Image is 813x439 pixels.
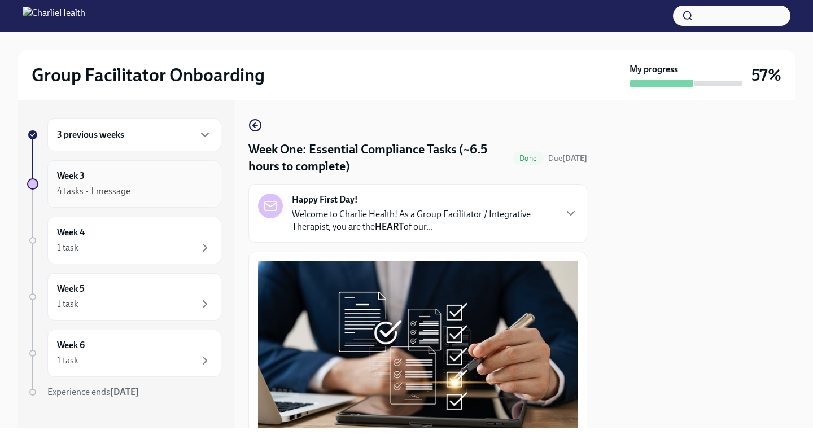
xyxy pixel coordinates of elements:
a: Week 51 task [27,273,221,321]
strong: [DATE] [110,387,139,397]
img: CharlieHealth [23,7,85,25]
h6: Week 5 [57,283,85,295]
span: Due [548,153,587,163]
div: 1 task [57,242,78,254]
strong: [DATE] [562,153,587,163]
div: 1 task [57,298,78,310]
h3: 57% [751,65,781,85]
h2: Group Facilitator Onboarding [32,64,265,86]
a: Week 34 tasks • 1 message [27,160,221,208]
span: August 18th, 2025 10:00 [548,153,587,164]
span: Experience ends [47,387,139,397]
h6: 3 previous weeks [57,129,124,141]
h6: Week 4 [57,226,85,239]
a: Week 41 task [27,217,221,264]
strong: HEART [375,221,404,232]
div: 3 previous weeks [47,118,221,151]
button: Zoom image [258,261,578,428]
p: Welcome to Charlie Health! As a Group Facilitator / Integrative Therapist, you are the of our... [292,208,555,233]
div: 1 task [57,354,78,367]
strong: Happy First Day! [292,194,358,206]
h6: Week 3 [57,170,85,182]
h4: Week One: Essential Compliance Tasks (~6.5 hours to complete) [248,141,508,175]
a: Week 61 task [27,330,221,377]
h6: Week 6 [57,339,85,352]
div: 4 tasks • 1 message [57,185,130,197]
strong: My progress [630,63,678,76]
span: Done [513,154,544,163]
